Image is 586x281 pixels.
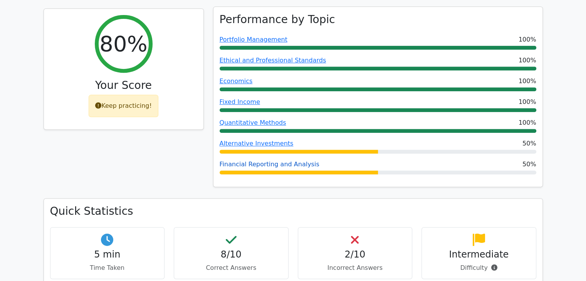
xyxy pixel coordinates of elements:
a: Economics [220,77,253,85]
span: 50% [522,139,536,148]
h3: Performance by Topic [220,13,335,26]
p: Correct Answers [180,263,282,273]
a: Fixed Income [220,98,260,105]
p: Incorrect Answers [304,263,406,273]
a: Alternative Investments [220,140,294,147]
h4: 5 min [57,249,158,260]
span: 100% [519,35,536,44]
span: 100% [519,56,536,65]
span: 50% [522,160,536,169]
h4: Intermediate [428,249,530,260]
span: 100% [519,97,536,107]
p: Difficulty [428,263,530,273]
a: Quantitative Methods [220,119,286,126]
div: Keep practicing! [89,95,158,117]
h3: Quick Statistics [50,205,536,218]
span: 100% [519,118,536,127]
p: Time Taken [57,263,158,273]
h3: Your Score [50,79,197,92]
h4: 8/10 [180,249,282,260]
a: Ethical and Professional Standards [220,57,326,64]
h4: 2/10 [304,249,406,260]
h2: 80% [99,31,147,57]
span: 100% [519,77,536,86]
a: Portfolio Management [220,36,287,43]
a: Financial Reporting and Analysis [220,161,319,168]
